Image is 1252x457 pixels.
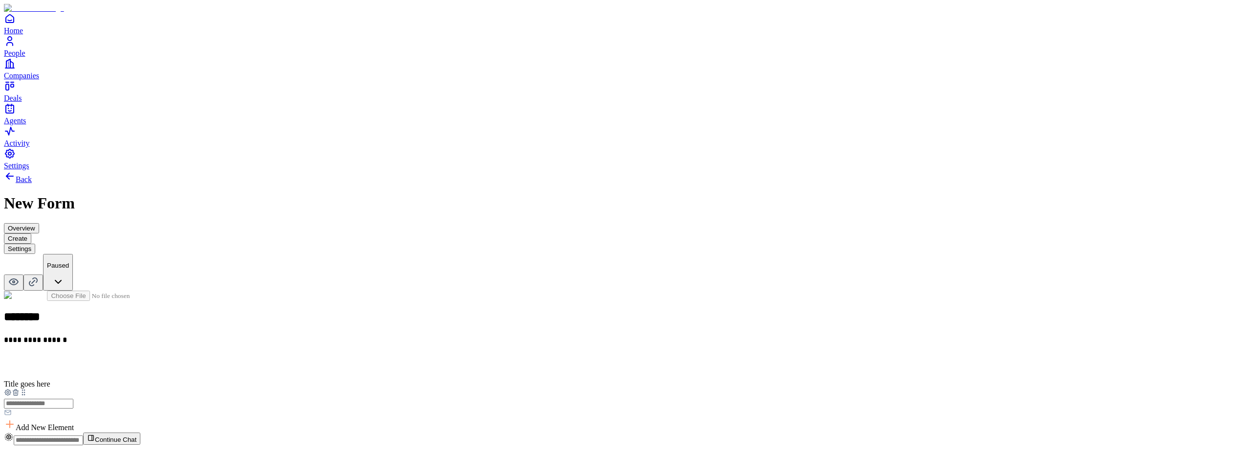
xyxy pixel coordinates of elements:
a: Deals [4,80,1248,102]
div: Title goes here [4,380,1248,388]
span: Home [4,26,23,35]
span: Deals [4,94,22,102]
span: Activity [4,139,29,147]
div: Continue Chat [4,432,1248,445]
button: Continue Chat [83,433,140,445]
span: Add New Element [16,423,74,432]
a: Activity [4,125,1248,147]
img: Form Logo [4,291,47,300]
a: Back [4,175,32,183]
a: Companies [4,58,1248,80]
button: Overview [4,223,39,233]
span: People [4,49,25,57]
a: Settings [4,148,1248,170]
a: People [4,35,1248,57]
span: Settings [4,161,29,170]
button: Create [4,233,31,244]
a: Agents [4,103,1248,125]
h1: New Form [4,194,1248,212]
a: Home [4,13,1248,35]
span: Agents [4,116,26,125]
span: Continue Chat [95,436,136,443]
span: Companies [4,71,39,80]
button: Settings [4,244,35,254]
img: Item Brain Logo [4,4,64,13]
